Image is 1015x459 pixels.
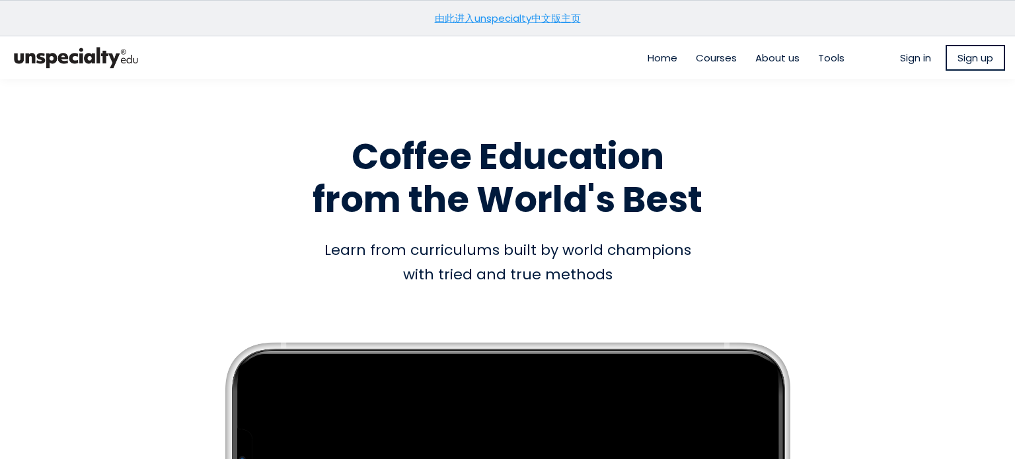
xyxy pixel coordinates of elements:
[131,238,884,287] div: Learn from curriculums built by world champions with tried and true methods
[946,45,1005,71] a: Sign up
[131,135,884,221] h1: Coffee Education from the World's Best
[818,50,845,65] a: Tools
[435,11,581,25] a: 由此进入unspecialty中文版主页
[696,50,737,65] a: Courses
[10,42,142,74] img: bc390a18feecddb333977e298b3a00a1.png
[900,50,931,65] a: Sign in
[958,50,993,65] span: Sign up
[755,50,800,65] a: About us
[648,50,677,65] a: Home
